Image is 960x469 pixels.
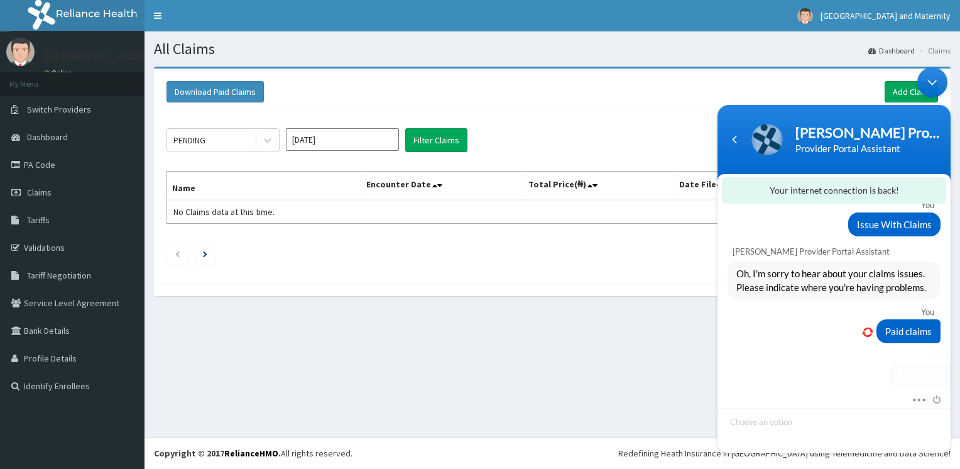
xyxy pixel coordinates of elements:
a: Online [44,69,74,77]
p: [GEOGRAPHIC_DATA] and Maternity [44,51,219,62]
a: Dashboard [868,45,915,56]
th: Encounter Date [361,172,523,201]
button: Download Paid Claims [166,81,264,102]
h1: All Claims [154,41,951,57]
footer: All rights reserved. [145,437,960,469]
a: Previous page [175,248,180,259]
span: Claims [27,187,52,198]
th: Name [167,172,361,201]
span: No Claims data at this time. [173,206,275,218]
a: RelianceHMO [224,448,278,459]
iframe: SalesIQ Chatwindow [711,61,957,460]
span: Dashboard [27,131,68,143]
span: Tariffs [27,214,50,226]
th: Date Filed [674,172,798,201]
span: Switch Providers [27,104,91,115]
div: PENDING [173,134,205,146]
span: [GEOGRAPHIC_DATA] and Maternity [821,10,951,21]
strong: Copyright © 2017 . [154,448,281,459]
img: User Image [6,38,35,66]
span: Tariff Negotiation [27,270,91,281]
a: Next page [203,248,207,259]
div: Redefining Heath Insurance in [GEOGRAPHIC_DATA] using Telemedicine and Data Science! [618,447,951,460]
input: Select Month and Year [286,128,399,151]
button: Filter Claims [405,128,467,152]
li: Claims [916,45,951,56]
img: User Image [797,8,813,24]
th: Total Price(₦) [523,172,674,201]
